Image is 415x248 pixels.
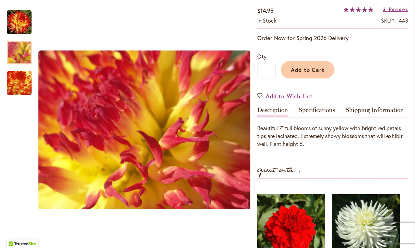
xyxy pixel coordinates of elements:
[257,53,266,60] span: Qty
[299,107,335,117] a: Specifications
[257,92,313,100] a: Add to Wish List
[257,7,273,14] span: $14.95
[257,107,288,117] a: Description
[346,107,404,117] a: Shipping Information
[7,3,38,34] div: PINELANDS PAM
[257,165,301,176] strong: Great with...
[291,66,325,73] span: Add to Cart
[399,17,408,25] div: 443
[7,34,38,64] div: PINELANDS PAM
[383,6,408,12] a: 3 Reviews
[383,6,386,12] span: 3
[281,61,334,78] button: Add to Cart
[343,7,373,12] div: 100%
[257,107,408,148] div: Detailed Product Info
[7,10,32,35] img: PINELANDS PAM
[257,17,276,25] div: Availability
[257,34,408,42] p: Order Now for Spring 2026 Delivery
[38,50,250,209] img: PINELANDS PAM
[7,64,32,95] div: PINELANDS PAM
[5,224,24,243] iframe: Launch Accessibility Center
[257,124,408,148] div: Beautiful 7" full blooms of sunny yellow with bright red petals tips are lacinated. Extremely sho...
[266,92,313,100] span: Add to Wish List
[381,17,396,24] strong: SKU
[389,6,408,12] span: Reviews
[257,17,276,24] span: In stock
